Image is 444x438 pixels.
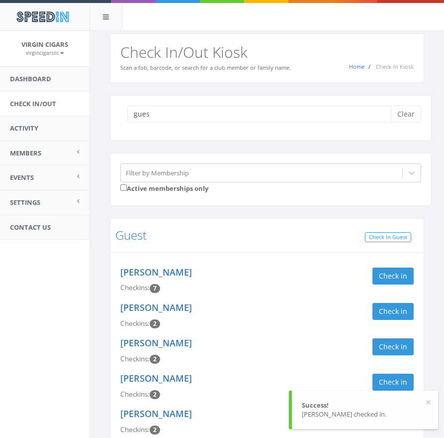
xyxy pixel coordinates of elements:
span: Checkins: [120,283,150,292]
span: Checkin count [150,426,160,435]
span: Virgin Cigars [21,40,68,49]
div: Filter by Membership [126,168,189,177]
button: Clear [391,106,421,123]
a: Check In Guest [365,232,411,243]
button: Check in [372,303,414,320]
a: [PERSON_NAME] [120,408,192,420]
img: speedin_logo.png [11,7,74,26]
a: [PERSON_NAME] [120,372,192,384]
a: [PERSON_NAME] [120,301,192,313]
label: Active memberships only [120,182,208,193]
span: Checkins: [120,425,150,434]
a: [PERSON_NAME] [120,266,192,278]
button: Check in [372,338,414,355]
a: [PERSON_NAME] [120,337,192,349]
a: Home [349,63,364,70]
a: virgincigarsllc [26,48,64,57]
small: Scan a fob, barcode, or search for a club member or family name. [120,64,291,71]
span: Checkin count [150,355,160,364]
div: [PERSON_NAME] checked in. [302,410,428,419]
span: Checkins: [120,319,150,328]
span: Checkin count [150,390,160,399]
span: Checkin count [150,319,160,328]
span: Checkins: [120,390,150,399]
span: Members [10,148,41,157]
span: Events [10,173,34,182]
span: Settings [10,198,40,207]
button: Check in [372,268,414,285]
h2: Check In/Out Kiosk [120,44,414,60]
div: Success! [302,401,428,410]
span: Contact Us [10,223,51,232]
button: × [426,398,431,408]
span: Checkin count [150,284,160,293]
input: Search a name to check in [127,106,398,123]
button: Check in [372,374,414,391]
a: Guest [115,227,147,243]
span: Checkins: [120,354,150,363]
span: Check-In Kiosk [376,63,414,70]
small: virgincigarsllc [26,49,64,56]
input: Active memberships only [120,184,127,191]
